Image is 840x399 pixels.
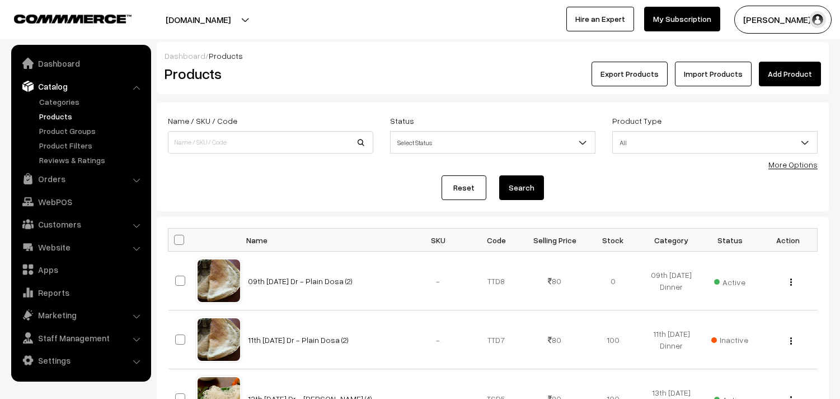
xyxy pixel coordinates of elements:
[467,252,525,310] td: TTD8
[759,62,821,86] a: Add Product
[14,76,147,96] a: Catalog
[701,229,759,252] th: Status
[790,337,792,345] img: Menu
[248,335,349,345] a: 11th [DATE] Dr - Plain Dosa (2)
[241,229,409,252] th: Name
[14,305,147,325] a: Marketing
[165,65,372,82] h2: Products
[566,7,634,31] a: Hire an Expert
[613,133,817,152] span: All
[14,15,132,23] img: COMMMERCE
[734,6,832,34] button: [PERSON_NAME] s…
[165,50,821,62] div: /
[209,51,243,61] span: Products
[612,131,818,154] span: All
[592,62,668,86] button: Export Products
[14,328,147,348] a: Staff Management
[499,175,544,200] button: Search
[759,229,817,252] th: Action
[14,350,147,370] a: Settings
[642,252,701,310] td: 09th [DATE] Dinner
[36,125,147,137] a: Product Groups
[711,334,748,346] span: Inactive
[36,154,147,166] a: Reviews & Ratings
[168,131,373,154] input: Name / SKU / Code
[809,11,826,28] img: user
[36,110,147,122] a: Products
[165,51,205,61] a: Dashboard
[525,310,584,369] td: 80
[714,273,745,288] span: Active
[14,192,147,212] a: WebPOS
[14,214,147,234] a: Customers
[14,169,147,189] a: Orders
[467,229,525,252] th: Code
[584,229,642,252] th: Stock
[36,96,147,108] a: Categories
[644,7,720,31] a: My Subscription
[126,6,270,34] button: [DOMAIN_NAME]
[14,11,112,25] a: COMMMERCE
[248,276,353,286] a: 09th [DATE] Dr - Plain Dosa (2)
[525,229,584,252] th: Selling Price
[14,53,147,73] a: Dashboard
[642,310,701,369] td: 11th [DATE] Dinner
[36,140,147,151] a: Product Filters
[790,279,792,286] img: Menu
[584,252,642,310] td: 0
[442,175,486,200] a: Reset
[525,252,584,310] td: 80
[409,229,467,252] th: SKU
[168,115,237,127] label: Name / SKU / Code
[14,237,147,257] a: Website
[642,229,701,252] th: Category
[584,310,642,369] td: 100
[391,133,595,152] span: Select Status
[390,115,414,127] label: Status
[675,62,752,86] a: Import Products
[612,115,661,127] label: Product Type
[409,252,467,310] td: -
[768,160,818,169] a: More Options
[467,310,525,369] td: TTD7
[409,310,467,369] td: -
[14,259,147,280] a: Apps
[390,131,595,154] span: Select Status
[14,282,147,303] a: Reports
